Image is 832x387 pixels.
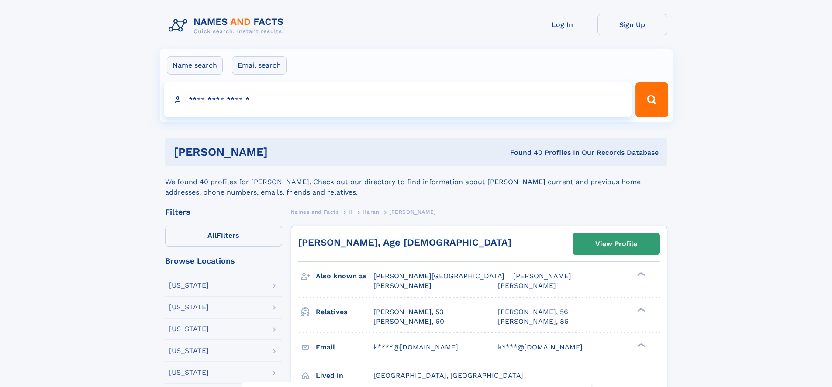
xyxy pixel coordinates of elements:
[597,14,667,35] a: Sign Up
[232,56,287,75] label: Email search
[169,325,209,332] div: [US_STATE]
[573,233,659,254] a: View Profile
[165,226,282,247] label: Filters
[165,208,282,216] div: Filters
[316,305,373,319] h3: Relatives
[635,342,646,348] div: ❯
[165,257,282,265] div: Browse Locations
[389,148,659,158] div: Found 40 Profiles In Our Records Database
[595,234,637,254] div: View Profile
[362,206,379,217] a: Haran
[164,82,632,117] input: search input
[389,209,436,215] span: [PERSON_NAME]
[169,347,209,354] div: [US_STATE]
[362,209,379,215] span: Haran
[169,282,209,289] div: [US_STATE]
[635,307,646,312] div: ❯
[513,272,571,280] span: [PERSON_NAME]
[373,371,523,380] span: [GEOGRAPHIC_DATA], [GEOGRAPHIC_DATA]
[373,281,432,290] span: [PERSON_NAME]
[169,369,209,376] div: [US_STATE]
[349,209,353,215] span: H
[169,304,209,311] div: [US_STATE]
[635,271,646,277] div: ❯
[528,14,597,35] a: Log In
[316,368,373,383] h3: Lived in
[498,281,556,290] span: [PERSON_NAME]
[635,82,668,117] button: Search Button
[498,317,569,326] a: [PERSON_NAME], 86
[316,340,373,355] h3: Email
[349,206,353,217] a: H
[373,272,504,280] span: [PERSON_NAME][GEOGRAPHIC_DATA]
[498,307,568,317] a: [PERSON_NAME], 56
[165,14,291,38] img: Logo Names and Facts
[174,147,389,158] h1: [PERSON_NAME]
[167,56,223,75] label: Name search
[298,237,511,248] a: [PERSON_NAME], Age [DEMOGRAPHIC_DATA]
[165,166,667,198] div: We found 40 profiles for [PERSON_NAME]. Check out our directory to find information about [PERSON...
[373,307,443,317] a: [PERSON_NAME], 53
[207,231,217,240] span: All
[291,206,339,217] a: Names and Facts
[316,269,373,284] h3: Also known as
[373,317,444,326] a: [PERSON_NAME], 60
